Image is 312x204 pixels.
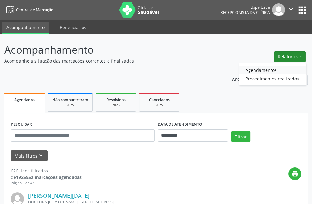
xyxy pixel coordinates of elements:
[4,5,53,15] a: Central de Marcação
[232,75,287,83] p: Ano de acompanhamento
[55,22,91,33] a: Beneficiários
[14,97,35,102] span: Agendados
[285,3,297,16] button: 
[16,7,53,12] span: Central de Marcação
[4,42,217,58] p: Acompanhamento
[239,74,306,83] a: Procedimentos realizados
[297,5,308,15] button: apps
[106,97,126,102] span: Resolvidos
[149,97,170,102] span: Cancelados
[52,97,88,102] span: Não compareceram
[239,63,306,85] ul: Relatórios
[11,174,82,180] div: de
[100,103,131,107] div: 2025
[37,152,44,159] i: keyboard_arrow_down
[272,3,285,16] img: img
[274,51,306,62] button: Relatórios
[16,174,82,180] strong: 1925952 marcações agendadas
[28,192,90,199] a: [PERSON_NAME][DATE]
[158,120,202,129] label: DATA DE ATENDIMENTO
[231,131,250,142] button: Filtrar
[144,103,175,107] div: 2025
[11,180,82,186] div: Página 1 de 42
[2,22,49,34] a: Acompanhamento
[292,171,298,177] i: print
[11,167,82,174] div: 626 itens filtrados
[288,167,301,180] button: print
[4,58,217,64] p: Acompanhe a situação das marcações correntes e finalizadas
[220,5,270,10] div: Uspe Uspe
[220,10,270,15] span: Recepcionista da clínica
[11,120,32,129] label: PESQUISAR
[11,150,48,161] button: Mais filtroskeyboard_arrow_down
[52,103,88,107] div: 2025
[288,6,294,12] i: 
[239,66,306,74] a: Agendamentos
